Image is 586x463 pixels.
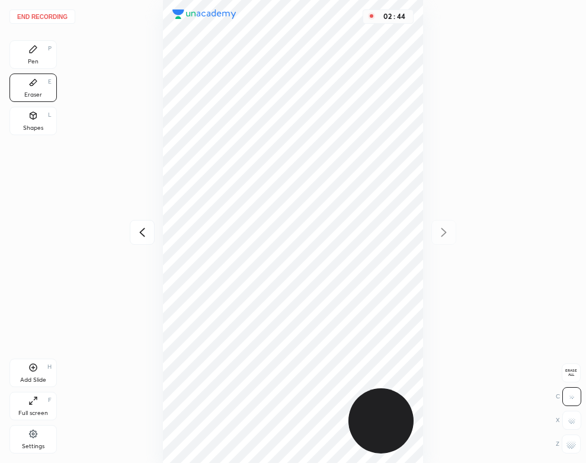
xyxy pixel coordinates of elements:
[22,443,44,449] div: Settings
[48,112,52,118] div: L
[48,46,52,52] div: P
[48,79,52,85] div: E
[562,369,580,377] span: Erase all
[23,125,43,131] div: Shapes
[556,387,581,406] div: C
[172,9,236,19] img: logo.38c385cc.svg
[48,397,52,403] div: F
[380,12,408,21] div: 02 : 44
[28,59,39,65] div: Pen
[20,377,46,383] div: Add Slide
[9,9,75,24] button: End recording
[18,410,48,416] div: Full screen
[556,411,581,430] div: X
[556,435,581,454] div: Z
[47,364,52,370] div: H
[24,92,42,98] div: Eraser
